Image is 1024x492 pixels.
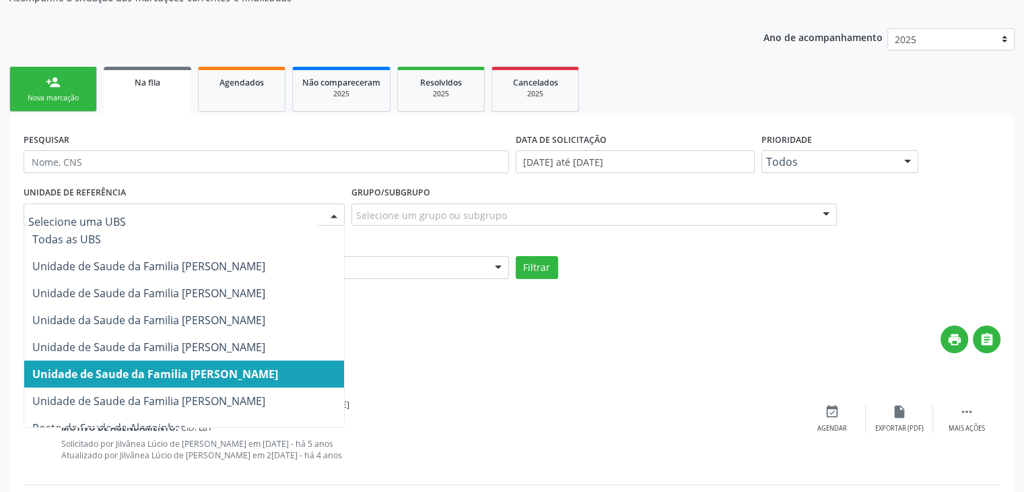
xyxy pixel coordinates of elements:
div: person_add [46,75,61,90]
i: event_available [825,404,840,419]
span: Cancelados [513,77,558,88]
i: print [947,332,962,347]
label: UNIDADE DE REFERÊNCIA [24,183,126,204]
label: Grupo/Subgrupo [351,183,430,204]
button: Filtrar [516,256,558,279]
input: Selecione um intervalo [516,150,755,173]
button:  [973,326,1000,353]
span: Posto de Saude de Alagoinhas [32,421,186,435]
span: Unidade de Saude da Familia [PERSON_NAME] [32,394,265,408]
button: print [941,326,968,353]
label: DATA DE SOLICITAÇÃO [516,129,607,150]
i: insert_drive_file [892,404,907,419]
label: Prioridade [761,129,812,150]
p: Solicitado por Jilvânea Lúcio de [PERSON_NAME] em [DATE] - há 5 anos Atualizado por Jilvânea Lúci... [61,438,798,461]
div: Exportar (PDF) [875,424,924,433]
p: Ano de acompanhamento [763,28,883,45]
span: Unidade da Saude da Familia [PERSON_NAME] [32,313,265,328]
i:  [980,332,994,347]
label: PESQUISAR [24,129,69,150]
span: Todos [766,155,891,168]
span: Unidade de Saude da Familia [PERSON_NAME] [32,259,265,274]
span: Resolvidos [420,77,462,88]
span: Todas as UBS [32,232,101,247]
span: Selecione um grupo ou subgrupo [356,208,507,222]
span: Unidade de Saude da Familia [PERSON_NAME] [32,286,265,301]
span: Agendados [219,77,264,88]
input: Selecione uma UBS [28,208,317,235]
div: 2025 [407,89,475,99]
div: Viola, S/N, Zona Rural [61,382,798,394]
span: Unidade de Saude da Familia [PERSON_NAME] [32,340,265,355]
span: Não compareceram [302,77,380,88]
div: Nova marcação [20,93,87,103]
div: 2025 [302,89,380,99]
div: Agendar [817,424,847,433]
div: Mais ações [949,424,985,433]
span: Unidade de Saude da Familia [PERSON_NAME] [32,367,278,381]
div: 2025 [502,89,569,99]
i:  [959,404,974,419]
span: Na fila [135,77,160,88]
input: Nome, CNS [24,150,509,173]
